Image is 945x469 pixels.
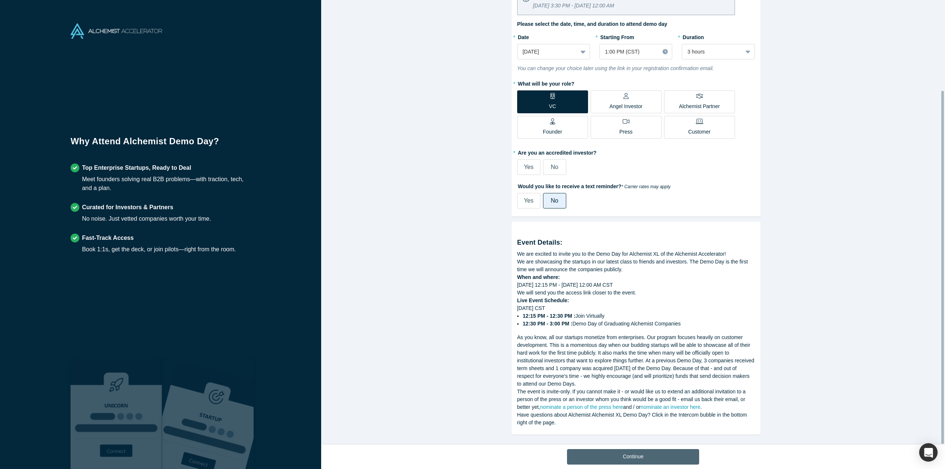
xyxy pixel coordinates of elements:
[517,77,755,88] label: What will be your role?
[517,180,755,190] label: Would you like to receive a text reminder?
[517,297,569,303] strong: Live Event Schedule:
[523,312,755,320] li: Join Virtually
[551,164,558,170] span: No
[82,204,173,210] strong: Curated for Investors & Partners
[517,146,755,157] label: Are you an accredited investor?
[533,3,614,8] i: [DATE] 3:30 PM - [DATE] 12:00 AM
[82,245,236,254] div: Book 1:1s, get the deck, or join pilots—right from the room.
[619,128,633,136] p: Press
[523,313,575,319] strong: 12:15 PM - 12:30 PM :
[82,175,251,193] div: Meet founders solving real B2B problems—with traction, tech, and a plan.
[679,103,719,110] p: Alchemist Partner
[517,258,755,273] div: We are showcasing the startups in our latest class to friends and investors. The Demo Day is the ...
[162,360,254,469] img: Prism AI
[682,31,755,41] label: Duration
[82,165,191,171] strong: Top Enterprise Startups, Ready to Deal
[609,103,643,110] p: Angel Investor
[567,449,699,465] button: Continue
[71,360,162,469] img: Robust Technologies
[688,128,711,136] p: Customer
[599,31,634,41] label: Starting From
[551,197,558,204] span: No
[71,135,251,153] h1: Why Attend Alchemist Demo Day?
[524,197,533,204] span: Yes
[517,31,590,41] label: Date
[517,334,755,388] div: As you know, all our startups monetize from enterprises. Our program focuses heavily on customer ...
[517,304,755,328] div: [DATE] CST
[517,250,755,258] div: We are excited to invite you to the Demo Day for Alchemist XL of the Alchemist Accelerator!
[517,239,563,246] strong: Event Details:
[82,214,211,223] div: No noise. Just vetted companies worth your time.
[523,321,573,327] strong: 12:30 PM - 3:00 PM :
[71,23,162,39] img: Alchemist Accelerator Logo
[549,103,556,110] p: VC
[621,184,670,189] em: * Carrier rates may apply
[543,128,562,136] p: Founder
[517,20,667,28] label: Please select the date, time, and duration to attend demo day
[517,411,755,427] div: Have questions about Alchemist Alchemist XL Demo Day? Click in the Intercom bubble in the bottom ...
[640,404,700,410] a: nominate an investor here
[540,404,623,410] a: nominate a person of the press here
[517,274,560,280] strong: When and where:
[517,65,714,71] i: You can change your choice later using the link in your registration confirmation email.
[517,281,755,289] div: [DATE] 12:15 PM - [DATE] 12:00 AM CST
[524,164,533,170] span: Yes
[82,235,134,241] strong: Fast-Track Access
[523,320,755,328] li: Demo Day of Graduating Alchemist Companies
[517,388,755,411] div: The event is invite-only. If you cannot make it - or would like us to extend an additional invita...
[517,289,755,297] div: We will send you the access link closer to the event.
